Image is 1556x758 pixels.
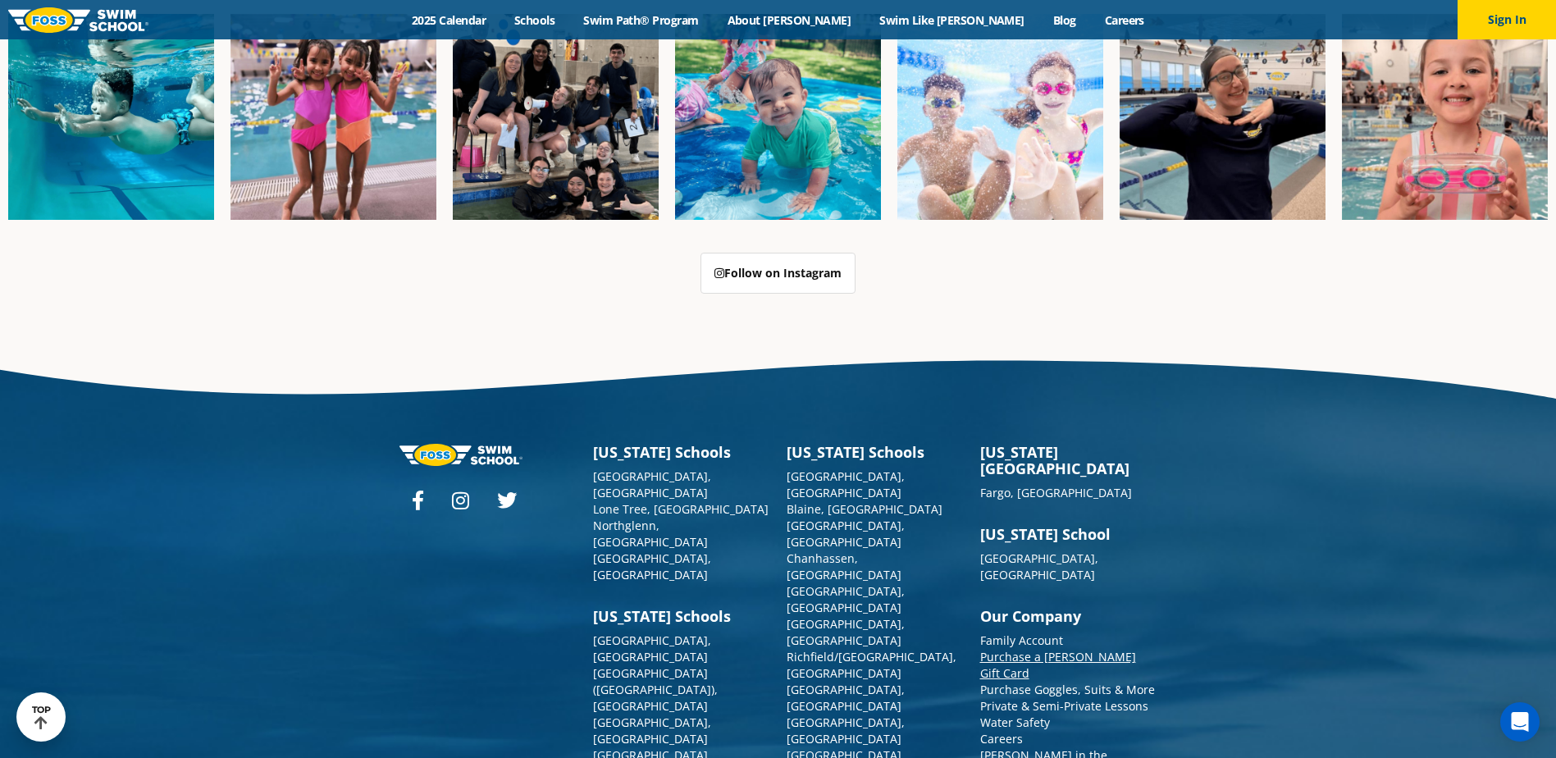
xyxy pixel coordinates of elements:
a: Richfield/[GEOGRAPHIC_DATA], [GEOGRAPHIC_DATA] [787,649,956,681]
img: Fa25-Website-Images-2-600x600.png [453,14,659,220]
a: [GEOGRAPHIC_DATA], [GEOGRAPHIC_DATA] [593,632,711,664]
img: Fa25-Website-Images-9-600x600.jpg [1120,14,1326,220]
a: [GEOGRAPHIC_DATA], [GEOGRAPHIC_DATA] [787,583,905,615]
a: About [PERSON_NAME] [713,12,865,28]
a: [GEOGRAPHIC_DATA], [GEOGRAPHIC_DATA] [980,550,1098,582]
a: [GEOGRAPHIC_DATA], [GEOGRAPHIC_DATA] [787,682,905,714]
a: Private & Semi-Private Lessons [980,698,1148,714]
img: Fa25-Website-Images-14-600x600.jpg [1342,14,1548,220]
a: Chanhassen, [GEOGRAPHIC_DATA] [787,550,901,582]
a: [GEOGRAPHIC_DATA], [GEOGRAPHIC_DATA] [593,715,711,747]
a: Follow on Instagram [700,253,856,294]
h3: Our Company [980,608,1157,624]
h3: [US_STATE] Schools [593,608,770,624]
h3: [US_STATE] Schools [593,444,770,460]
a: Careers [980,731,1023,747]
a: Blaine, [GEOGRAPHIC_DATA] [787,501,942,517]
a: Swim Path® Program [569,12,713,28]
a: Schools [500,12,569,28]
a: Lone Tree, [GEOGRAPHIC_DATA] [593,501,769,517]
a: Purchase Goggles, Suits & More [980,682,1155,697]
a: [GEOGRAPHIC_DATA], [GEOGRAPHIC_DATA] [787,518,905,550]
a: Water Safety [980,715,1050,730]
a: Careers [1090,12,1158,28]
img: Fa25-Website-Images-8-600x600.jpg [230,14,436,220]
a: Northglenn, [GEOGRAPHIC_DATA] [593,518,708,550]
h3: [US_STATE] School [980,526,1157,542]
a: Family Account [980,632,1063,648]
img: Fa25-Website-Images-600x600.png [675,14,881,220]
a: [GEOGRAPHIC_DATA], [GEOGRAPHIC_DATA] [593,550,711,582]
img: Foss-logo-horizontal-white.svg [399,444,522,466]
a: Blog [1038,12,1090,28]
a: [GEOGRAPHIC_DATA], [GEOGRAPHIC_DATA] [787,468,905,500]
img: FCC_FOSS_GeneralShoot_May_FallCampaign_lowres-9556-600x600.jpg [897,14,1103,220]
a: [GEOGRAPHIC_DATA], [GEOGRAPHIC_DATA] [787,616,905,648]
div: Open Intercom Messenger [1500,702,1540,742]
a: [GEOGRAPHIC_DATA], [GEOGRAPHIC_DATA] [593,468,711,500]
a: Fargo, [GEOGRAPHIC_DATA] [980,485,1132,500]
img: Fa25-Website-Images-1-600x600.png [8,14,214,220]
a: [GEOGRAPHIC_DATA] ([GEOGRAPHIC_DATA]), [GEOGRAPHIC_DATA] [593,665,718,714]
div: TOP [32,705,51,730]
img: FOSS Swim School Logo [8,7,148,33]
h3: [US_STATE] Schools [787,444,964,460]
a: Swim Like [PERSON_NAME] [865,12,1039,28]
h3: [US_STATE][GEOGRAPHIC_DATA] [980,444,1157,477]
a: 2025 Calendar [398,12,500,28]
a: [GEOGRAPHIC_DATA], [GEOGRAPHIC_DATA] [787,715,905,747]
a: Purchase a [PERSON_NAME] Gift Card [980,649,1136,681]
